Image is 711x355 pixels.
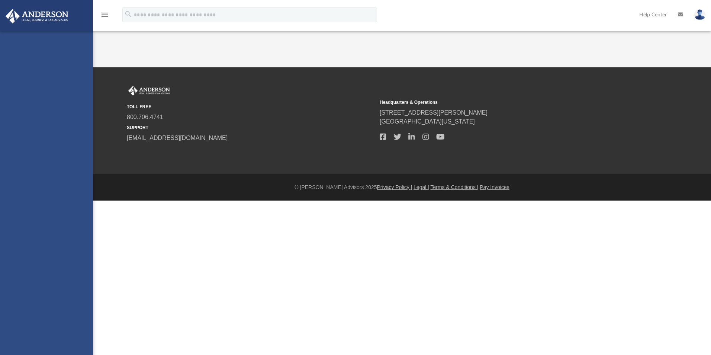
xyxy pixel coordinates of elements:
small: Headquarters & Operations [380,99,627,106]
small: TOLL FREE [127,103,374,110]
a: menu [100,14,109,19]
small: SUPPORT [127,124,374,131]
a: Privacy Policy | [377,184,412,190]
img: Anderson Advisors Platinum Portal [3,9,71,23]
a: Terms & Conditions | [431,184,479,190]
img: Anderson Advisors Platinum Portal [127,86,171,96]
a: [GEOGRAPHIC_DATA][US_STATE] [380,118,475,125]
div: © [PERSON_NAME] Advisors 2025 [93,183,711,191]
a: 800.706.4741 [127,114,163,120]
a: Pay Invoices [480,184,509,190]
i: menu [100,10,109,19]
a: [STREET_ADDRESS][PERSON_NAME] [380,109,488,116]
a: Legal | [414,184,429,190]
img: User Pic [694,9,705,20]
a: [EMAIL_ADDRESS][DOMAIN_NAME] [127,135,228,141]
i: search [124,10,132,18]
